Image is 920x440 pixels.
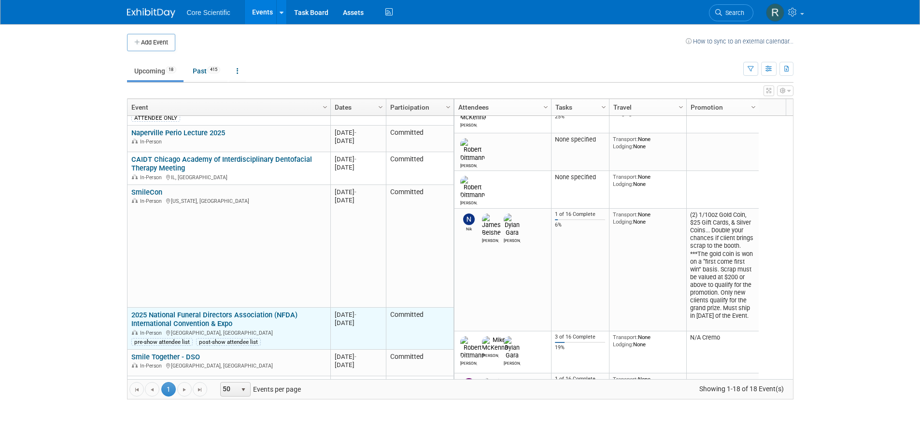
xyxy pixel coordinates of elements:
span: Transport: [613,334,638,341]
span: In-Person [140,174,165,181]
img: Robert Dittmann [460,138,485,161]
img: Dylan Gara [504,213,521,237]
span: select [240,386,247,394]
a: Participation [390,99,447,115]
img: James Belshe [482,213,501,237]
div: [DATE] [335,137,382,145]
span: 50 [221,383,237,396]
span: Transport: [613,136,638,142]
button: Add Event [127,34,175,51]
div: None None [613,173,682,187]
span: Column Settings [377,103,384,111]
span: Column Settings [321,103,329,111]
img: Robert Dittmann [460,336,485,359]
div: None None [613,334,682,348]
a: Column Settings [320,99,330,114]
div: [DATE] [335,319,382,327]
span: In-Person [140,363,165,369]
a: Naperville Perio Lecture 2025 [131,128,225,137]
div: Dylan Gara [504,237,521,243]
div: [DATE] [335,353,382,361]
span: Transport: [613,376,638,383]
img: Rachel Wolff [766,3,784,22]
span: - [354,156,356,163]
img: Julie Serrano [482,378,503,394]
span: Events per page [208,382,311,397]
img: In-Person Event [132,174,138,179]
div: [GEOGRAPHIC_DATA], [GEOGRAPHIC_DATA] [131,328,326,337]
img: Dylan Gara [504,336,521,359]
div: pre-show attendee list [131,338,193,346]
a: CAIDT Chicago Academy of Interdisciplinary Dentofacial Therapy Meeting [131,155,312,173]
img: In-Person Event [132,363,138,368]
div: Nik Koelblinger [460,225,477,231]
td: Committed [386,185,453,308]
a: Travel [613,99,680,115]
td: Committed [386,308,453,350]
span: Go to the previous page [148,386,156,394]
div: James Belshe [482,237,499,243]
span: Column Settings [542,103,550,111]
a: SmileCon [131,188,162,197]
img: Nik Koelblinger [463,213,475,225]
div: post-show attendee list [196,338,261,346]
div: 19% [555,344,605,351]
span: 1 [161,382,176,397]
a: Search [709,4,753,21]
span: Go to the next page [181,386,188,394]
span: Search [722,9,744,16]
span: 18 [166,66,176,73]
a: 2025 National Funeral Directors Association (NFDA) International Convention & Expo [131,311,297,328]
td: Committed [386,126,453,152]
span: In-Person [140,198,165,204]
span: Column Settings [444,103,452,111]
div: Robert Dittmann [460,162,477,168]
a: Column Settings [375,99,386,114]
div: 25% [555,114,605,120]
div: None specified [555,136,605,143]
div: None specified [555,173,605,181]
a: Attendees [458,99,545,115]
span: - [354,353,356,360]
a: How to sync to an external calendar... [686,38,793,45]
span: Lodging: [613,218,633,225]
a: Column Settings [676,99,686,114]
td: Committed [386,152,453,185]
span: Transport: [613,211,638,218]
div: None None [613,376,682,390]
div: [DATE] [335,311,382,319]
a: Dates [335,99,380,115]
a: Event [131,99,324,115]
img: In-Person Event [132,139,138,143]
span: Column Settings [750,103,757,111]
div: Robert Dittmann [460,199,477,205]
div: ATTENDEE ONLY [131,114,180,122]
div: None None [613,136,682,150]
div: [DATE] [335,163,382,171]
div: [DATE] [335,188,382,196]
a: Go to the next page [177,382,192,397]
span: Lodging: [613,181,633,187]
div: [DATE] [335,361,382,369]
div: IL, [GEOGRAPHIC_DATA] [131,173,326,181]
span: Column Settings [677,103,685,111]
img: Dan Boro [463,378,475,390]
img: In-Person Event [132,330,138,335]
a: Column Settings [598,99,609,114]
div: [DATE] [335,196,382,204]
div: Mike McKenna [460,121,477,128]
div: [US_STATE], [GEOGRAPHIC_DATA] [131,197,326,205]
a: Go to the last page [193,382,207,397]
span: - [354,311,356,318]
img: ExhibitDay [127,8,175,18]
a: Column Settings [748,99,759,114]
span: - [354,129,356,136]
div: [DATE] [335,128,382,137]
div: [GEOGRAPHIC_DATA], [GEOGRAPHIC_DATA] [131,361,326,369]
span: 415 [207,66,220,73]
div: 6% [555,222,605,228]
div: None None [613,211,682,225]
span: Lodging: [613,341,633,348]
td: Committed [386,350,453,376]
td: (2) 1/10oz Gold Coin, $25 Gift Cards, & Silver Coins... Double your chances if client brings scra... [686,209,759,331]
